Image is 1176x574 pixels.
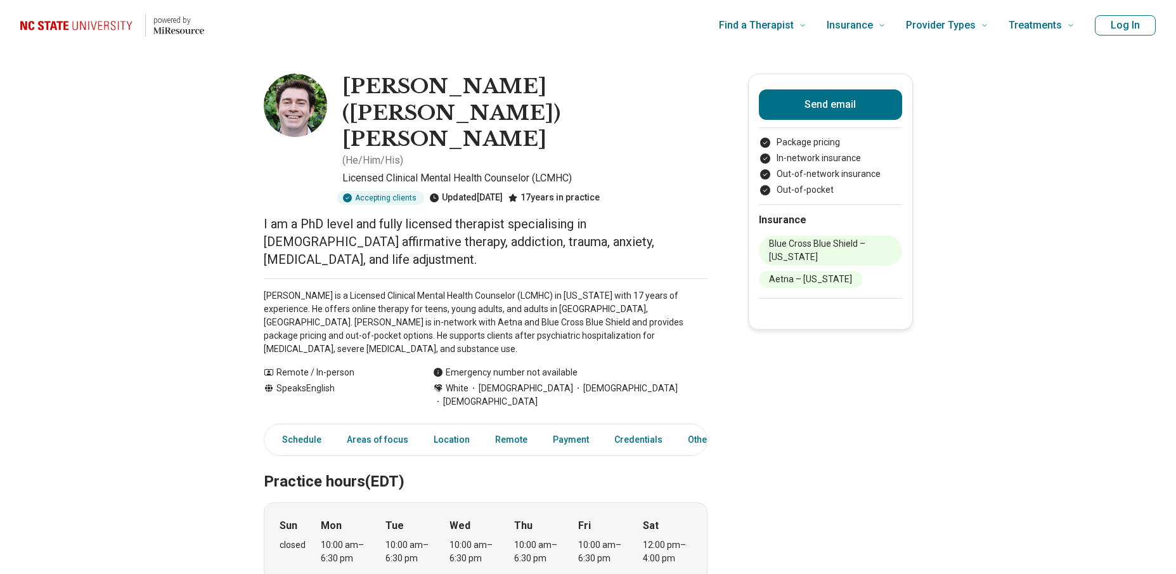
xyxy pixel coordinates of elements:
[449,518,470,533] strong: Wed
[426,427,477,453] a: Location
[545,427,597,453] a: Payment
[759,212,902,228] h2: Insurance
[342,171,708,186] p: Licensed Clinical Mental Health Counselor (LCMHC)
[607,427,670,453] a: Credentials
[508,191,600,205] div: 17 years in practice
[433,395,538,408] span: [DEMOGRAPHIC_DATA]
[267,427,329,453] a: Schedule
[321,518,342,533] strong: Mon
[321,538,370,565] div: 10:00 am – 6:30 pm
[264,441,708,493] h2: Practice hours (EDT)
[339,427,416,453] a: Areas of focus
[264,215,708,268] p: I am a PhD level and fully licensed therapist specialising in [DEMOGRAPHIC_DATA] affirmative ther...
[433,366,578,379] div: Emergency number not available
[906,16,976,34] span: Provider Types
[827,16,873,34] span: Insurance
[488,427,535,453] a: Remote
[643,518,659,533] strong: Sat
[759,167,902,181] li: Out-of-network insurance
[264,366,408,379] div: Remote / In-person
[643,538,692,565] div: 12:00 pm – 4:00 pm
[264,74,327,137] img: Michael Eason, Licensed Clinical Mental Health Counselor (LCMHC)
[578,538,627,565] div: 10:00 am – 6:30 pm
[719,16,794,34] span: Find a Therapist
[342,74,708,153] h1: [PERSON_NAME] ([PERSON_NAME]) [PERSON_NAME]
[680,427,726,453] a: Other
[759,152,902,165] li: In-network insurance
[280,518,297,533] strong: Sun
[264,289,708,356] p: [PERSON_NAME] is a Licensed Clinical Mental Health Counselor (LCMHC) in [US_STATE] with 17 years ...
[449,538,498,565] div: 10:00 am – 6:30 pm
[1009,16,1062,34] span: Treatments
[514,538,563,565] div: 10:00 am – 6:30 pm
[385,518,404,533] strong: Tue
[468,382,573,395] span: [DEMOGRAPHIC_DATA]
[759,235,902,266] li: Blue Cross Blue Shield – [US_STATE]
[153,15,204,25] p: powered by
[342,153,403,168] p: ( He/Him/His )
[280,538,306,552] div: closed
[20,5,204,46] a: Home page
[759,183,902,197] li: Out-of-pocket
[514,518,533,533] strong: Thu
[573,382,678,395] span: [DEMOGRAPHIC_DATA]
[759,89,902,120] button: Send email
[446,382,468,395] span: White
[759,136,902,149] li: Package pricing
[759,136,902,197] ul: Payment options
[337,191,424,205] div: Accepting clients
[385,538,434,565] div: 10:00 am – 6:30 pm
[578,518,591,533] strong: Fri
[429,191,503,205] div: Updated [DATE]
[1095,15,1156,36] button: Log In
[759,271,862,288] li: Aetna – [US_STATE]
[264,382,408,408] div: Speaks English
